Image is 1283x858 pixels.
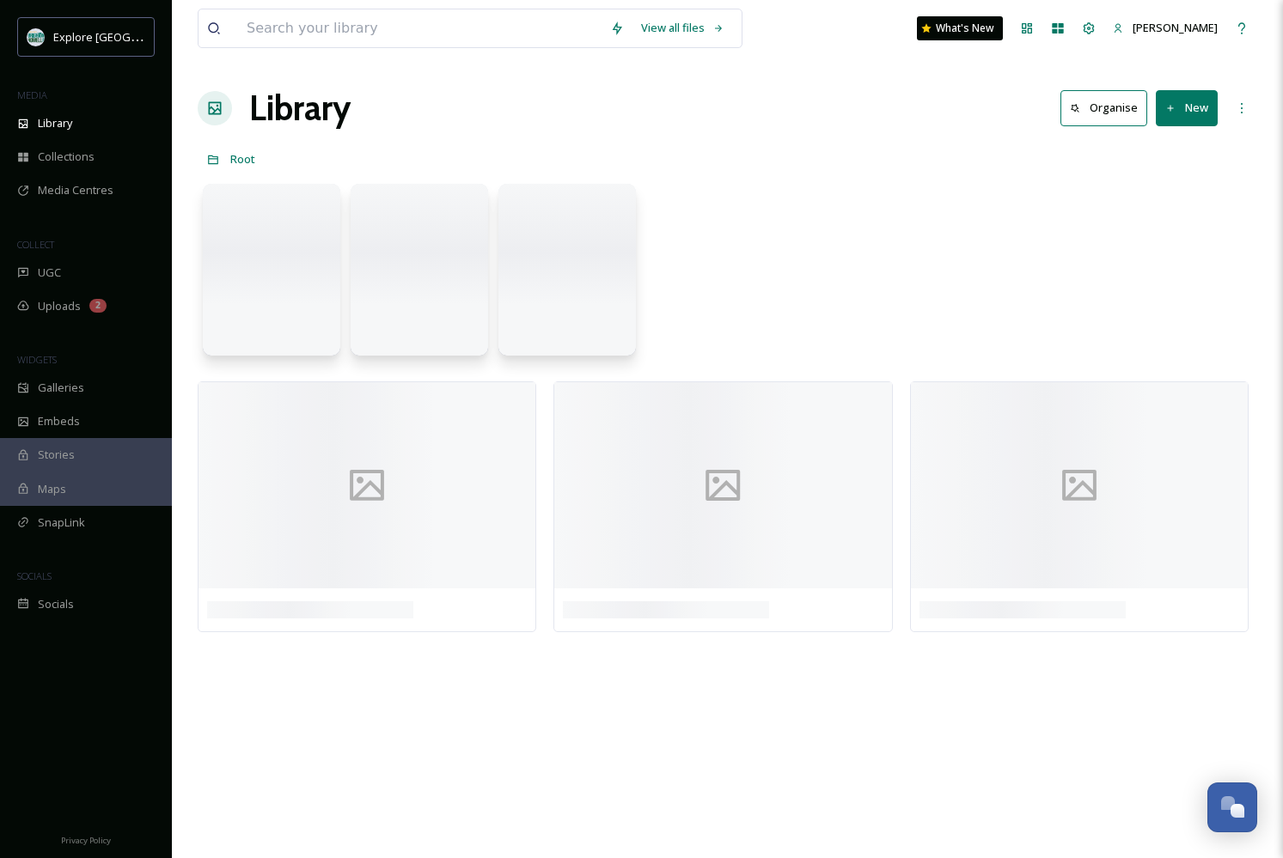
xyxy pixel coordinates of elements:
span: Privacy Policy [61,835,111,846]
a: Root [230,149,255,169]
span: Library [38,115,72,131]
span: Maps [38,481,66,497]
a: Organise [1060,90,1156,125]
span: Media Centres [38,182,113,198]
span: Collections [38,149,95,165]
img: 67e7af72-b6c8-455a-acf8-98e6fe1b68aa.avif [27,28,45,46]
span: Explore [GEOGRAPHIC_DATA][PERSON_NAME] [53,28,290,45]
div: 2 [89,299,107,313]
button: Organise [1060,90,1147,125]
a: View all files [632,11,733,45]
span: Stories [38,447,75,463]
span: Uploads [38,298,81,314]
span: SOCIALS [17,569,52,582]
span: WIDGETS [17,353,57,366]
a: What's New [917,16,1003,40]
span: COLLECT [17,238,54,251]
span: UGC [38,265,61,281]
span: Galleries [38,380,84,396]
button: New [1156,90,1218,125]
button: Open Chat [1207,782,1257,832]
span: Embeds [38,413,80,429]
span: MEDIA [17,88,47,101]
input: Search your library [238,9,602,47]
a: Privacy Policy [61,829,111,849]
a: [PERSON_NAME] [1104,11,1226,45]
a: Library [249,82,351,134]
span: Root [230,151,255,167]
span: [PERSON_NAME] [1133,20,1218,35]
span: SnapLink [38,514,85,531]
span: Socials [38,596,74,612]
